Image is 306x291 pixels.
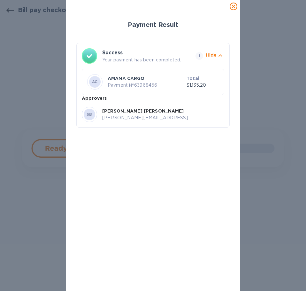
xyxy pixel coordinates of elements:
h3: Success [102,49,184,57]
p: [PERSON_NAME][EMAIL_ADDRESS][PERSON_NAME][DOMAIN_NAME] [102,114,192,121]
p: Hide [206,52,217,58]
b: AC [92,79,98,84]
b: SB [87,112,92,117]
p: Payment № 63968456 [108,82,184,89]
b: Approvers [82,96,107,101]
p: $1,135.20 [187,82,219,89]
h1: Payment Result [76,17,230,33]
button: Hide [206,52,224,60]
b: Total [187,76,199,81]
p: AMANA CARGO [108,75,184,82]
p: Your payment has been completed. [102,57,193,63]
span: 1 [195,52,203,60]
b: [PERSON_NAME] [PERSON_NAME] [102,108,184,114]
